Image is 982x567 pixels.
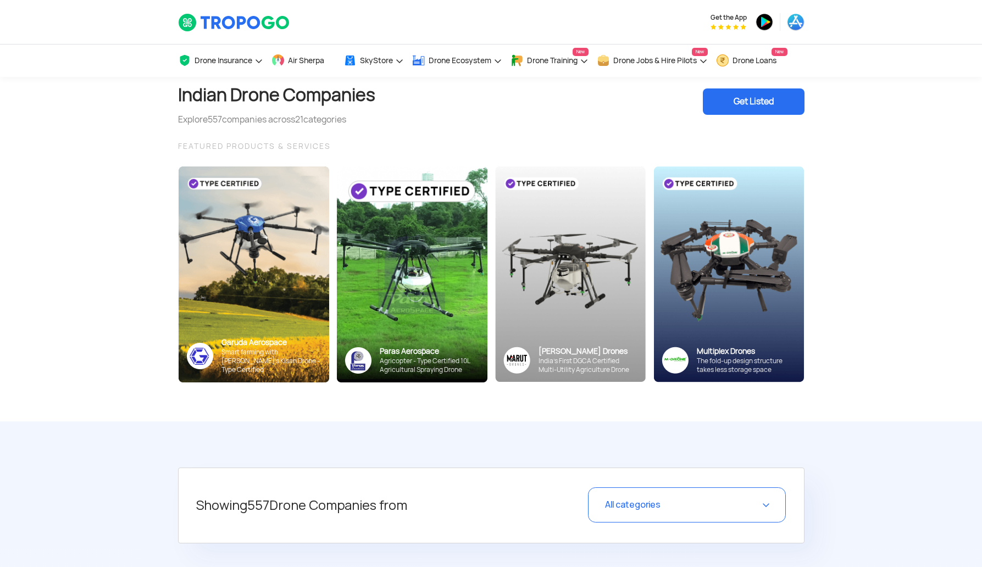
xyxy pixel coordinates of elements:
span: New [692,48,708,56]
img: TropoGo Logo [178,13,291,32]
div: Multiplex Drones [697,346,796,357]
h5: Showing Drone Companies from [196,487,521,524]
img: paras-card.png [337,166,487,382]
img: bg_multiplex_sky.png [653,166,804,382]
a: Drone Insurance [178,45,263,77]
h1: Indian Drone Companies [178,77,375,113]
span: All categories [605,499,661,510]
img: ic_appstore.png [787,13,805,31]
span: 557 [247,497,269,514]
div: Paras Aerospace [380,346,479,357]
span: Drone Insurance [195,56,252,65]
a: Drone Jobs & Hire PilotsNew [597,45,708,77]
img: paras-logo-banner.png [345,347,371,374]
img: bg_garuda_sky.png [179,166,329,382]
a: Drone Ecosystem [412,45,502,77]
a: Drone TrainingNew [511,45,589,77]
a: Drone LoansNew [716,45,787,77]
div: Garuda Aerospace [221,337,321,348]
div: Get Listed [703,88,805,115]
span: Air Sherpa [288,56,324,65]
span: Get the App [711,13,747,22]
a: SkyStore [343,45,404,77]
span: New [772,48,787,56]
span: Drone Training [527,56,578,65]
span: SkyStore [360,56,393,65]
div: [PERSON_NAME] Drones [539,346,637,357]
a: Air Sherpa [271,45,335,77]
span: 557 [208,114,222,125]
span: Drone Loans [733,56,776,65]
img: ic_playstore.png [756,13,773,31]
img: Group%2036313.png [503,347,530,374]
img: ic_garuda_sky.png [187,343,213,369]
div: India’s First DGCA Certified Multi-Utility Agriculture Drone [539,357,637,374]
img: App Raking [711,24,746,30]
div: Smart farming with [PERSON_NAME]’s Kisan Drone - Type Certified [221,348,321,374]
img: bg_marut_sky.png [495,166,646,382]
span: 21 [295,114,303,125]
div: The fold-up design structure takes less storage space [697,357,796,374]
div: Agricopter - Type Certified 10L Agricultural Spraying Drone [380,357,479,374]
span: Drone Jobs & Hire Pilots [613,56,697,65]
div: Explore companies across categories [178,113,375,126]
span: New [573,48,589,56]
div: FEATURED PRODUCTS & SERVICES [178,140,805,153]
img: ic_multiplex_sky.png [662,347,689,374]
span: Drone Ecosystem [429,56,491,65]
